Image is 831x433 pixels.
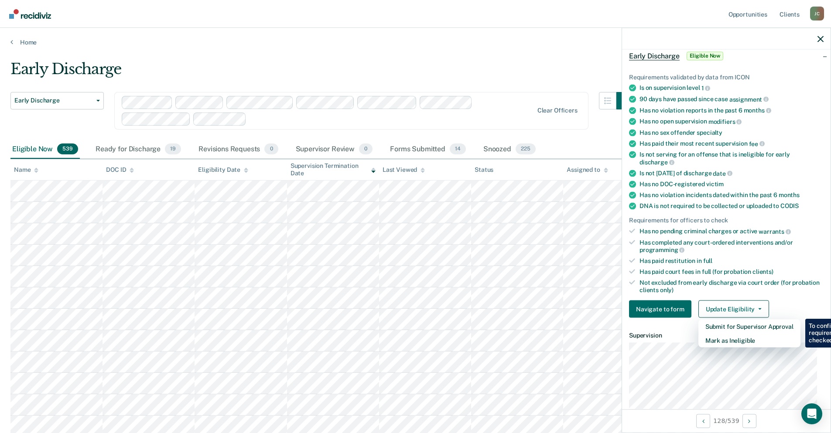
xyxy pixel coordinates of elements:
[629,51,680,60] span: Early Discharge
[779,191,800,198] span: months
[749,140,765,147] span: fee
[639,268,824,275] div: Has paid court fees in full (for probation
[801,403,822,424] div: Open Intercom Messenger
[198,166,248,174] div: Eligibility Date
[639,106,824,114] div: Has no violation reports in the past 6
[639,140,824,147] div: Has paid their most recent supervision
[639,151,824,166] div: Is not serving for an offense that is ineligible for early
[639,84,824,92] div: Is on supervision level
[744,107,771,114] span: months
[197,140,280,159] div: Revisions Requests
[629,73,824,81] div: Requirements validated by data from ICON
[759,228,791,235] span: warrants
[706,181,724,188] span: victim
[697,129,722,136] span: specialty
[639,228,824,235] div: Has no pending criminal charges or active
[639,191,824,199] div: Has no violation incidents dated within the past 6
[9,9,51,19] img: Recidiviz
[294,140,375,159] div: Supervisor Review
[639,181,824,188] div: Has no DOC-registered
[482,140,537,159] div: Snoozed
[629,300,695,318] a: Navigate to form link
[701,85,711,92] span: 1
[696,414,710,428] button: Previous Opportunity
[639,169,824,177] div: Is not [DATE] of discharge
[698,320,800,334] button: Submit for Supervisor Approval
[10,60,634,85] div: Early Discharge
[475,166,493,174] div: Status
[639,239,824,253] div: Has completed any court-ordered interventions and/or
[810,7,824,20] button: Profile dropdown button
[516,143,536,155] span: 225
[14,166,38,174] div: Name
[703,257,712,264] span: full
[729,95,769,102] span: assignment
[639,202,824,210] div: DNA is not required to be collected or uploaded to
[537,107,578,114] div: Clear officers
[698,334,800,348] button: Mark as Ineligible
[383,166,425,174] div: Last Viewed
[450,143,466,155] span: 14
[639,118,824,126] div: Has no open supervision
[639,158,674,165] span: discharge
[359,143,373,155] span: 0
[698,300,769,318] button: Update Eligibility
[639,257,824,265] div: Has paid restitution in
[639,279,824,293] div: Not excluded from early discharge via court order (for probation clients
[14,97,93,104] span: Early Discharge
[660,286,674,293] span: only)
[10,38,821,46] a: Home
[57,143,78,155] span: 539
[742,414,756,428] button: Next Opportunity
[639,246,684,253] span: programming
[639,95,824,103] div: 90 days have passed since case
[94,140,183,159] div: Ready for Discharge
[708,118,742,125] span: modifiers
[629,300,691,318] button: Navigate to form
[810,7,824,20] div: J C
[388,140,468,159] div: Forms Submitted
[629,217,824,224] div: Requirements for officers to check
[629,332,824,339] dt: Supervision
[291,162,376,177] div: Supervision Termination Date
[106,166,134,174] div: DOC ID
[713,170,732,177] span: date
[10,140,80,159] div: Eligible Now
[567,166,608,174] div: Assigned to
[639,129,824,136] div: Has no sex offender
[622,409,831,432] div: 128 / 539
[622,42,831,70] div: Early DischargeEligible Now
[687,51,724,60] span: Eligible Now
[780,202,799,209] span: CODIS
[264,143,278,155] span: 0
[165,143,181,155] span: 19
[752,268,773,275] span: clients)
